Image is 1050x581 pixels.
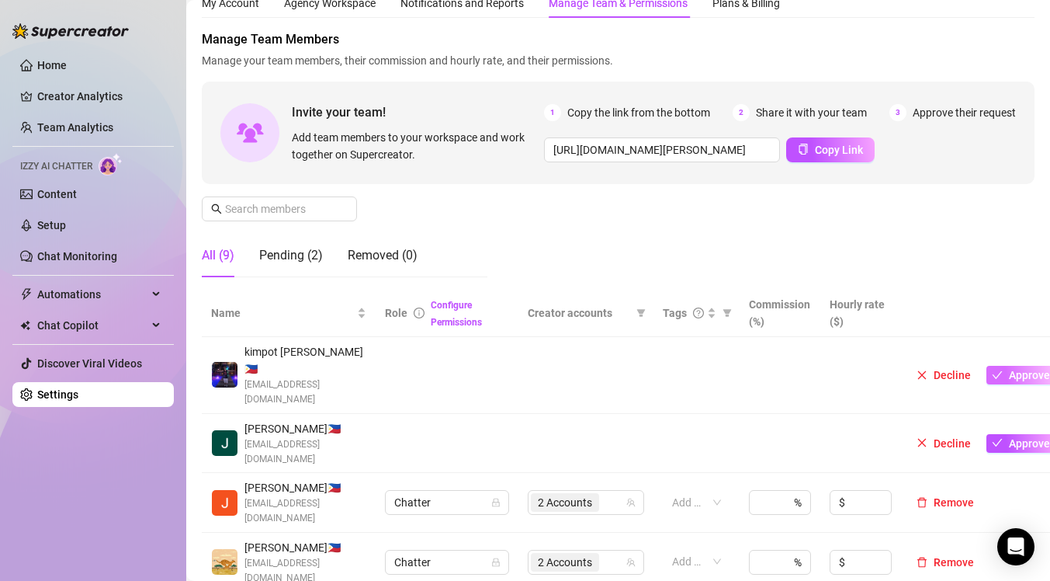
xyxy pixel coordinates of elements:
[394,551,500,574] span: Chatter
[633,301,649,325] span: filter
[538,554,592,571] span: 2 Accounts
[934,437,971,450] span: Decline
[244,437,366,467] span: [EMAIL_ADDRESS][DOMAIN_NAME]
[37,219,66,231] a: Setup
[740,290,820,337] th: Commission (%)
[733,104,750,121] span: 2
[910,493,980,512] button: Remove
[244,420,366,437] span: [PERSON_NAME] 🇵🇭
[531,553,599,572] span: 2 Accounts
[431,300,482,328] a: Configure Permissions
[756,104,867,121] span: Share it with your team
[414,308,425,318] span: info-circle
[910,553,980,572] button: Remove
[37,84,161,109] a: Creator Analytics
[225,200,335,217] input: Search members
[244,377,366,407] span: [EMAIL_ADDRESS][DOMAIN_NAME]
[910,366,977,384] button: Decline
[292,129,538,163] span: Add team members to your workspace and work together on Supercreator.
[202,290,376,337] th: Name
[626,498,636,507] span: team
[37,357,142,370] a: Discover Viral Videos
[913,104,1016,121] span: Approve their request
[934,556,974,569] span: Remove
[723,308,732,318] span: filter
[259,246,323,265] div: Pending (2)
[538,494,592,511] span: 2 Accounts
[1009,369,1050,381] span: Approve
[211,204,222,214] span: search
[693,308,704,318] span: question-circle
[37,250,117,263] a: Chat Monitoring
[917,497,927,508] span: delete
[212,549,237,575] img: Chris John Maranan
[934,496,974,509] span: Remove
[292,103,544,122] span: Invite your team!
[212,362,237,388] img: kimpot TV
[910,434,977,453] button: Decline
[528,304,630,322] span: Creator accounts
[202,30,1034,49] span: Manage Team Members
[917,557,927,568] span: delete
[567,104,710,121] span: Copy the link from the bottom
[37,121,113,134] a: Team Analytics
[719,301,735,325] span: filter
[37,59,67,71] a: Home
[815,144,863,156] span: Copy Link
[385,307,407,319] span: Role
[917,370,927,381] span: close
[37,282,147,307] span: Automations
[212,430,237,456] img: Joh Randolph Catapang
[20,288,33,301] span: thunderbolt
[99,153,123,176] img: AI Chatter
[348,246,418,265] div: Removed (0)
[12,23,129,39] img: logo-BBDzfeDw.svg
[636,308,646,318] span: filter
[917,437,927,448] span: close
[37,188,77,200] a: Content
[244,343,366,377] span: kimpot [PERSON_NAME] 🇵🇭
[798,144,809,155] span: copy
[212,490,237,516] img: Jella Catapang
[820,290,901,337] th: Hourly rate ($)
[786,137,875,162] button: Copy Link
[20,320,30,331] img: Chat Copilot
[244,539,366,556] span: [PERSON_NAME] 🇵🇭
[37,313,147,338] span: Chat Copilot
[37,388,78,401] a: Settings
[934,369,971,381] span: Decline
[202,52,1034,69] span: Manage your team members, their commission and hourly rate, and their permissions.
[544,104,561,121] span: 1
[202,246,234,265] div: All (9)
[491,558,501,567] span: lock
[20,159,92,174] span: Izzy AI Chatter
[491,498,501,507] span: lock
[889,104,906,121] span: 3
[394,491,500,514] span: Chatter
[244,496,366,526] span: [EMAIL_ADDRESS][DOMAIN_NAME]
[997,528,1034,565] div: Open Intercom Messenger
[992,370,1003,381] span: check
[992,437,1003,448] span: check
[531,493,599,512] span: 2 Accounts
[1009,437,1050,450] span: Approve
[663,304,687,322] span: Tags
[626,558,636,567] span: team
[211,304,354,322] span: Name
[244,479,366,496] span: [PERSON_NAME] 🇵🇭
